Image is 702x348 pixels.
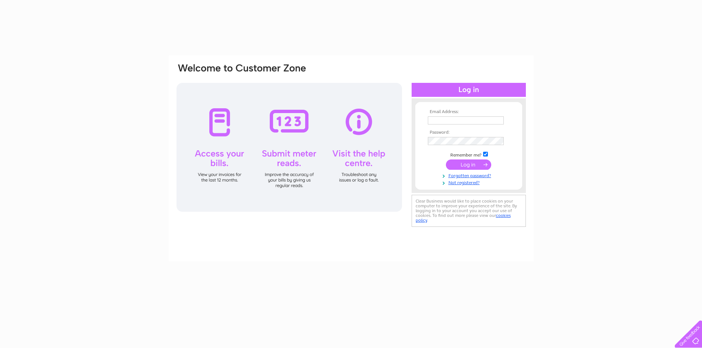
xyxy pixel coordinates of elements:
[426,109,511,115] th: Email Address:
[428,172,511,179] a: Forgotten password?
[416,213,511,223] a: cookies policy
[428,179,511,186] a: Not registered?
[412,195,526,227] div: Clear Business would like to place cookies on your computer to improve your experience of the sit...
[426,151,511,158] td: Remember me?
[446,159,491,170] input: Submit
[426,130,511,135] th: Password:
